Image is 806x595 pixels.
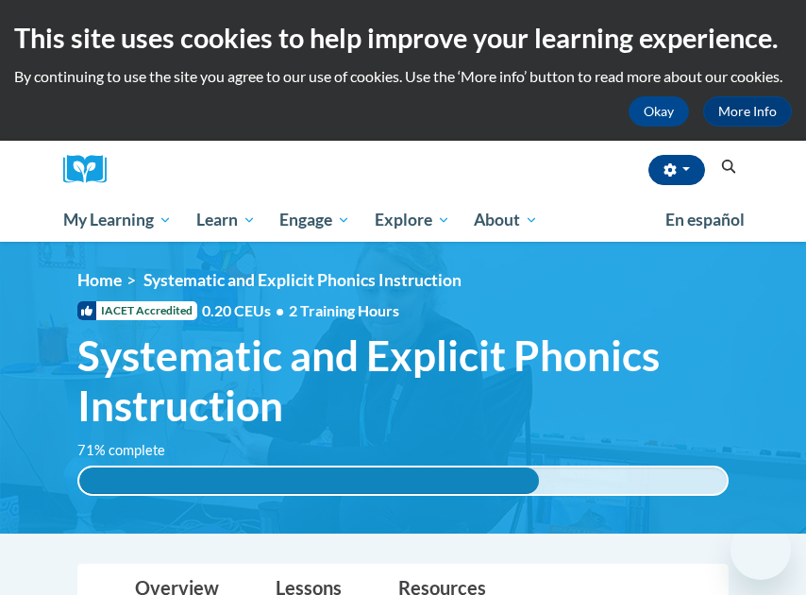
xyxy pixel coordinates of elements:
[474,209,538,231] span: About
[14,19,792,57] h2: This site uses cookies to help improve your learning experience.
[462,198,551,242] a: About
[362,198,462,242] a: Explore
[79,467,539,494] div: 71% complete
[653,200,757,240] a: En español
[665,210,745,229] span: En español
[279,209,350,231] span: Engage
[714,156,743,178] button: Search
[77,331,729,431] span: Systematic and Explicit Phonics Instruction
[77,440,186,461] label: 71% complete
[375,209,450,231] span: Explore
[276,301,284,319] span: •
[289,301,399,319] span: 2 Training Hours
[49,198,757,242] div: Main menu
[184,198,268,242] a: Learn
[730,519,791,580] iframe: Button to launch messaging window
[648,155,705,185] button: Account Settings
[267,198,362,242] a: Engage
[196,209,256,231] span: Learn
[14,66,792,87] p: By continuing to use the site you agree to our use of cookies. Use the ‘More info’ button to read...
[51,198,184,242] a: My Learning
[202,300,289,321] span: 0.20 CEUs
[63,209,172,231] span: My Learning
[703,96,792,127] a: More Info
[77,270,122,290] a: Home
[629,96,689,127] button: Okay
[143,270,462,290] span: Systematic and Explicit Phonics Instruction
[63,155,120,184] a: Cox Campus
[77,301,197,320] span: IACET Accredited
[63,155,120,184] img: Logo brand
